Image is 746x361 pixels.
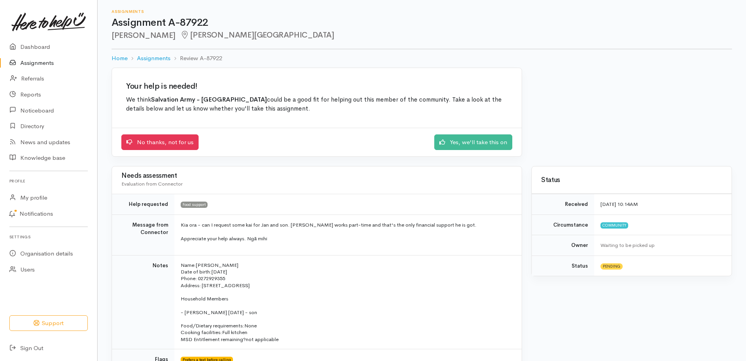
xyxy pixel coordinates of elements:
div: Waiting to be picked up [600,241,722,249]
span: [DATE] [211,268,227,275]
span: [PERSON_NAME][GEOGRAPHIC_DATA] [180,30,334,40]
span: Name: [181,262,196,268]
h3: Needs assessment [121,172,512,180]
span: [STREET_ADDRESS] [202,282,250,289]
span: Address: [181,282,201,289]
span: - [PERSON_NAME] [DATE] - son [181,309,257,316]
h6: Settings [9,232,88,242]
span: MSD Entitlement remaining? [181,336,246,343]
td: Help requested [112,194,174,215]
span: 0272929355 [198,275,225,282]
span: Food support [181,202,208,208]
span: Community [600,222,628,229]
h1: Assignment A-87922 [112,17,732,29]
td: Owner [532,235,594,256]
a: Assignments [137,54,171,63]
h3: Status [541,177,722,184]
td: Status [532,256,594,276]
h6: Profile [9,176,88,186]
h2: [PERSON_NAME] [112,31,732,40]
span: not applicable [246,336,279,343]
span: Food/Dietary requirements: [181,322,244,329]
h6: Assignments [112,9,732,14]
td: Circumstance [532,214,594,235]
span: Evaluation from Connector [121,180,183,187]
span: Pending [600,263,623,270]
button: Support [9,315,88,331]
span: Household Members [181,295,228,302]
b: Salvation Army - [GEOGRAPHIC_DATA] [151,96,267,104]
span: Date of birth: [181,268,211,275]
time: [DATE] 10:14AM [600,201,638,207]
h2: Your help is needed! [126,82,508,91]
nav: breadcrumb [112,49,732,68]
td: Notes [112,255,174,349]
span: Full kitchen [222,329,247,336]
a: Yes, we'll take this on [434,134,512,150]
p: Kia ora - can I request some kai for Jan and son. [PERSON_NAME] works part-time and that's the on... [181,221,512,229]
p: We think could be a good fit for helping out this member of the community. Take a look at the det... [126,95,508,114]
span: Cooking facilities: [181,329,222,336]
td: Message from Connector [112,214,174,255]
a: Home [112,54,128,63]
span: None [244,322,257,329]
p: Appreciate your help always. Ngā mihi [181,235,512,243]
td: Received [532,194,594,215]
li: Review A-87922 [171,54,222,63]
span: Phone: [181,275,197,282]
span: [PERSON_NAME] [196,262,238,268]
a: No thanks, not for us [121,134,199,150]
